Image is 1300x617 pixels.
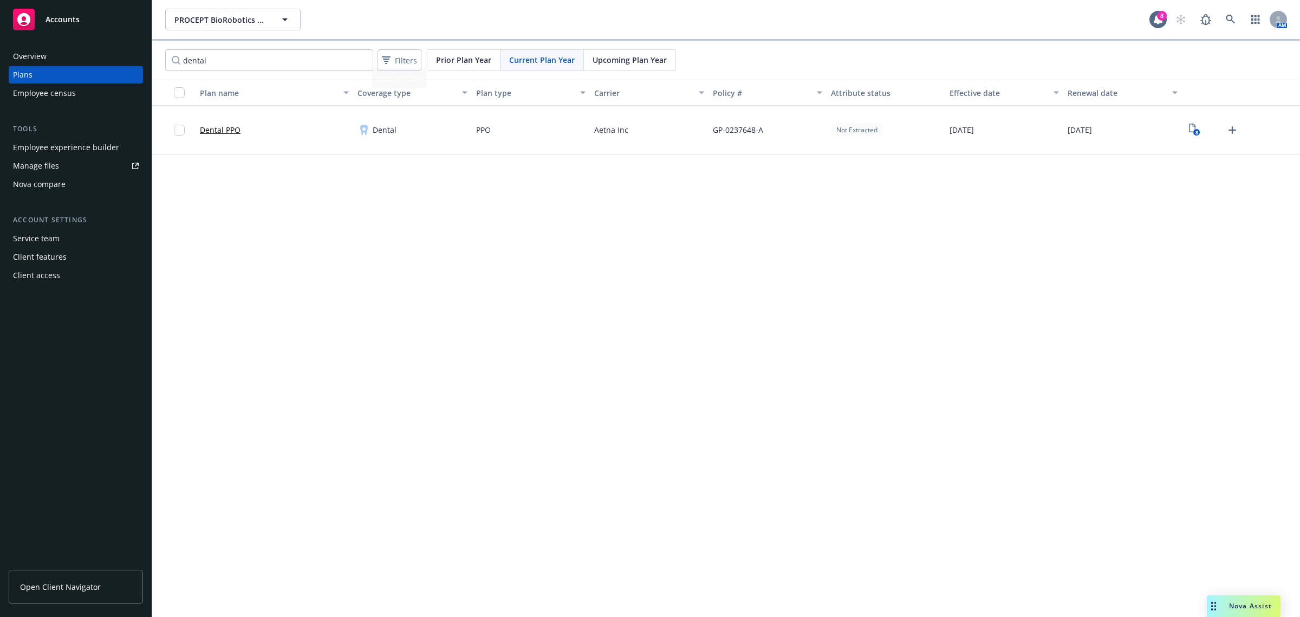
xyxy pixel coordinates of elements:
div: Overview [13,48,47,65]
button: Coverage type [353,80,471,106]
a: Search [1220,9,1241,30]
div: Policy # [713,87,810,99]
a: Nova compare [9,176,143,193]
span: GP-0237648-A [713,124,763,136]
a: View Plan Documents [1186,121,1204,139]
button: Plan type [472,80,590,106]
span: Aetna Inc [594,124,628,136]
button: Effective date [945,80,1063,106]
button: Plan name [196,80,353,106]
a: Employee census [9,85,143,102]
div: Account settings [9,215,143,226]
div: 8 [1157,11,1167,21]
button: Attribute status [827,80,945,106]
div: Plan type [476,87,574,99]
a: Switch app [1245,9,1266,30]
input: Toggle Row Selected [174,125,185,136]
div: Client features [13,248,67,266]
a: Plans [9,66,143,83]
button: Policy # [708,80,827,106]
div: Drag to move [1207,595,1220,617]
a: Client features [9,248,143,266]
span: Prior Plan Year [436,54,491,66]
input: Search by name [165,49,373,71]
div: Not Extracted [831,123,883,137]
div: Client access [13,267,60,284]
button: Filters [378,49,421,71]
span: [DATE] [950,124,974,136]
button: Carrier [590,80,708,106]
div: Nova compare [13,176,66,193]
a: Overview [9,48,143,65]
a: Start snowing [1170,9,1192,30]
span: Accounts [45,15,80,24]
span: Current Plan Year [509,54,575,66]
span: PPO [476,124,491,136]
text: 8 [1195,129,1198,136]
span: Dental [373,124,396,136]
span: Upcoming Plan Year [593,54,667,66]
div: Attribute status [831,87,940,99]
div: Employee census [13,85,76,102]
div: Employee experience builder [13,139,119,156]
button: Nova Assist [1207,595,1280,617]
span: PROCEPT BioRobotics Corporation [174,14,268,25]
a: Upload Plan Documents [1224,121,1241,139]
span: Filters [380,53,419,68]
input: Select all [174,87,185,98]
div: Carrier [594,87,692,99]
a: Manage files [9,157,143,175]
a: Employee experience builder [9,139,143,156]
div: Service team [13,230,60,247]
span: Nova Assist [1229,601,1272,610]
div: Renewal date [1068,87,1165,99]
a: Report a Bug [1195,9,1217,30]
button: PROCEPT BioRobotics Corporation [165,9,301,30]
button: Renewal date [1063,80,1181,106]
span: Open Client Navigator [20,581,101,593]
a: Dental PPO [200,124,240,136]
span: [DATE] [1068,124,1092,136]
div: Tools [9,124,143,134]
span: Filters [395,55,417,66]
a: Client access [9,267,143,284]
div: Plan name [200,87,337,99]
a: Accounts [9,4,143,35]
div: Effective date [950,87,1047,99]
div: Plans [13,66,32,83]
div: Coverage type [357,87,455,99]
a: Service team [9,230,143,247]
div: Manage files [13,157,59,175]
